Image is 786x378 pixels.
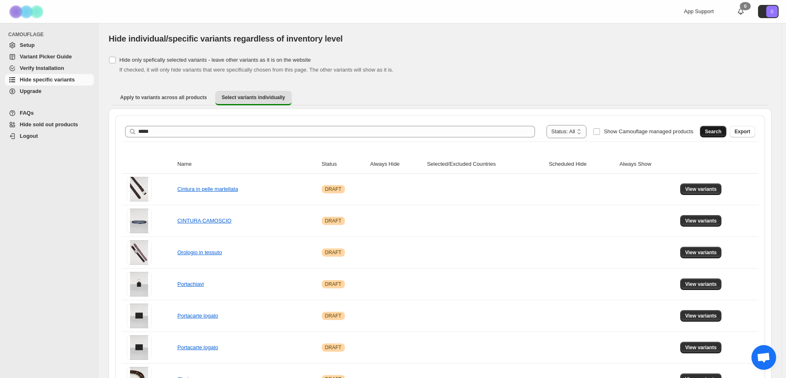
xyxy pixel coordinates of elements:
span: View variants [685,313,717,319]
a: Hide sold out products [5,119,94,130]
span: DRAFT [325,313,342,319]
span: Hide individual/specific variants regardless of inventory level [109,34,343,43]
button: View variants [680,278,722,290]
button: View variants [680,342,722,353]
button: Apply to variants across all products [114,91,214,104]
span: Apply to variants across all products [120,94,207,101]
a: Hide specific variants [5,74,94,86]
span: Setup [20,42,35,48]
span: Verify Installation [20,65,64,71]
span: View variants [685,218,717,224]
th: Scheduled Hide [546,155,617,174]
button: Avatar with initials S [758,5,779,18]
button: View variants [680,247,722,258]
button: View variants [680,215,722,227]
th: Name [175,155,319,174]
span: Hide sold out products [20,121,78,128]
span: Upgrade [20,88,42,94]
span: Hide specific variants [20,77,75,83]
a: CINTURA CAMOSCIO [177,218,231,224]
span: View variants [685,249,717,256]
button: Search [700,126,726,137]
span: App Support [684,8,714,14]
span: View variants [685,186,717,192]
a: Setup [5,39,94,51]
a: Cintura in pelle martellata [177,186,238,192]
button: Select variants individually [215,91,292,105]
span: Export [735,128,750,135]
img: Camouflage [7,0,48,23]
span: Search [705,128,721,135]
span: View variants [685,344,717,351]
th: Always Show [617,155,678,174]
span: DRAFT [325,186,342,192]
a: Orologio in tessuto [177,249,222,255]
span: DRAFT [325,281,342,288]
th: Status [319,155,368,174]
a: Logout [5,130,94,142]
span: CAMOUFLAGE [8,31,95,38]
a: Upgrade [5,86,94,97]
span: Avatar with initials S [766,6,778,17]
text: S [770,9,773,14]
button: View variants [680,183,722,195]
a: Portacarte logato [177,344,218,350]
span: DRAFT [325,218,342,224]
span: DRAFT [325,249,342,256]
span: DRAFT [325,344,342,351]
div: Aprire la chat [751,345,776,370]
span: Hide only spefically selected variants - leave other variants as it is on the website [119,57,311,63]
a: FAQs [5,107,94,119]
th: Selected/Excluded Countries [425,155,546,174]
a: 0 [737,7,745,16]
th: Always Hide [368,155,425,174]
button: View variants [680,310,722,322]
span: Show Camouflage managed products [604,128,693,135]
span: FAQs [20,110,34,116]
span: Select variants individually [222,94,285,101]
a: Portacarte logato [177,313,218,319]
span: View variants [685,281,717,288]
span: Variant Picker Guide [20,53,72,60]
button: Export [730,126,755,137]
a: Variant Picker Guide [5,51,94,63]
a: Verify Installation [5,63,94,74]
span: If checked, it will only hide variants that were specifically chosen from this page. The other va... [119,67,393,73]
span: Logout [20,133,38,139]
a: Portachiavi [177,281,204,287]
div: 0 [740,2,751,10]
